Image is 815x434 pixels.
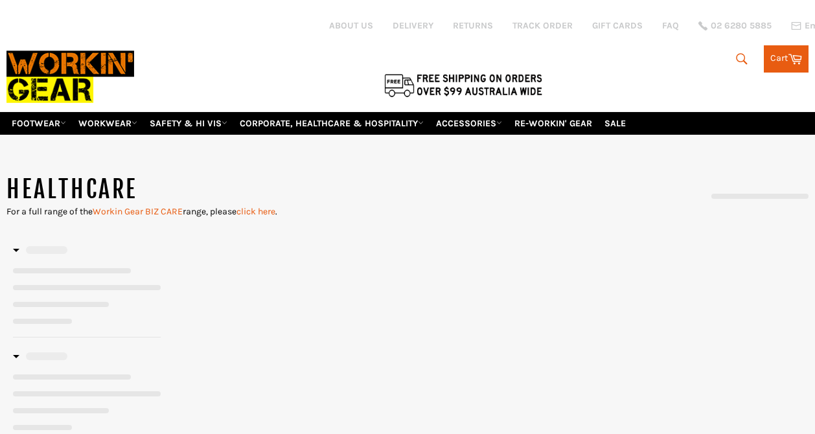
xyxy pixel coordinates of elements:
[93,206,183,217] a: Workin Gear BIZ CARE
[144,112,233,135] a: SAFETY & HI VIS
[431,112,507,135] a: ACCESSORIES
[512,19,573,32] a: TRACK ORDER
[698,21,772,30] a: 02 6280 5885
[599,112,631,135] a: SALE
[73,112,143,135] a: WORKWEAR
[6,174,407,206] h1: HEALTHCARE
[592,19,643,32] a: GIFT CARDS
[662,19,679,32] a: FAQ
[236,206,275,217] a: click here
[6,42,134,111] img: Workin Gear leaders in Workwear, Safety Boots, PPE, Uniforms. Australia's No.1 in Workwear
[393,19,433,32] a: DELIVERY
[453,19,493,32] a: RETURNS
[711,21,772,30] span: 02 6280 5885
[764,45,809,73] a: Cart
[6,205,407,218] div: For a full range of the range, please .
[6,112,71,135] a: FOOTWEAR
[382,71,544,98] img: Flat $9.95 shipping Australia wide
[509,112,597,135] a: RE-WORKIN' GEAR
[329,19,373,32] a: ABOUT US
[235,112,429,135] a: CORPORATE, HEALTHCARE & HOSPITALITY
